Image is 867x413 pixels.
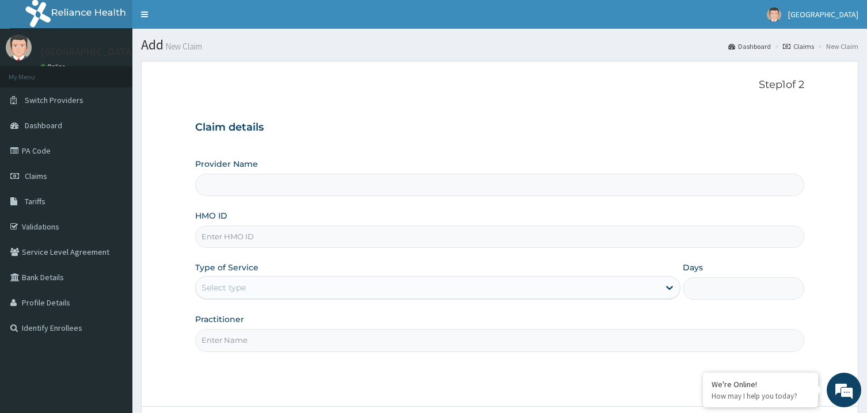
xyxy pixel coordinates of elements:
[767,7,781,22] img: User Image
[788,9,858,20] span: [GEOGRAPHIC_DATA]
[6,35,32,60] img: User Image
[25,120,62,131] span: Dashboard
[195,158,258,170] label: Provider Name
[783,41,814,51] a: Claims
[25,196,45,206] span: Tariffs
[25,95,83,105] span: Switch Providers
[40,63,68,71] a: Online
[25,171,47,181] span: Claims
[40,47,135,57] p: [GEOGRAPHIC_DATA]
[815,41,858,51] li: New Claim
[201,282,246,293] div: Select type
[195,210,227,221] label: HMO ID
[195,329,804,351] input: Enter Name
[683,262,703,273] label: Days
[728,41,771,51] a: Dashboard
[141,37,858,52] h1: Add
[163,42,202,51] small: New Claim
[195,313,244,325] label: Practitioner
[195,225,804,248] input: Enter HMO ID
[195,262,258,273] label: Type of Service
[195,79,804,91] p: Step 1 of 2
[712,379,809,389] div: We're Online!
[195,121,804,134] h3: Claim details
[712,391,809,401] p: How may I help you today?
